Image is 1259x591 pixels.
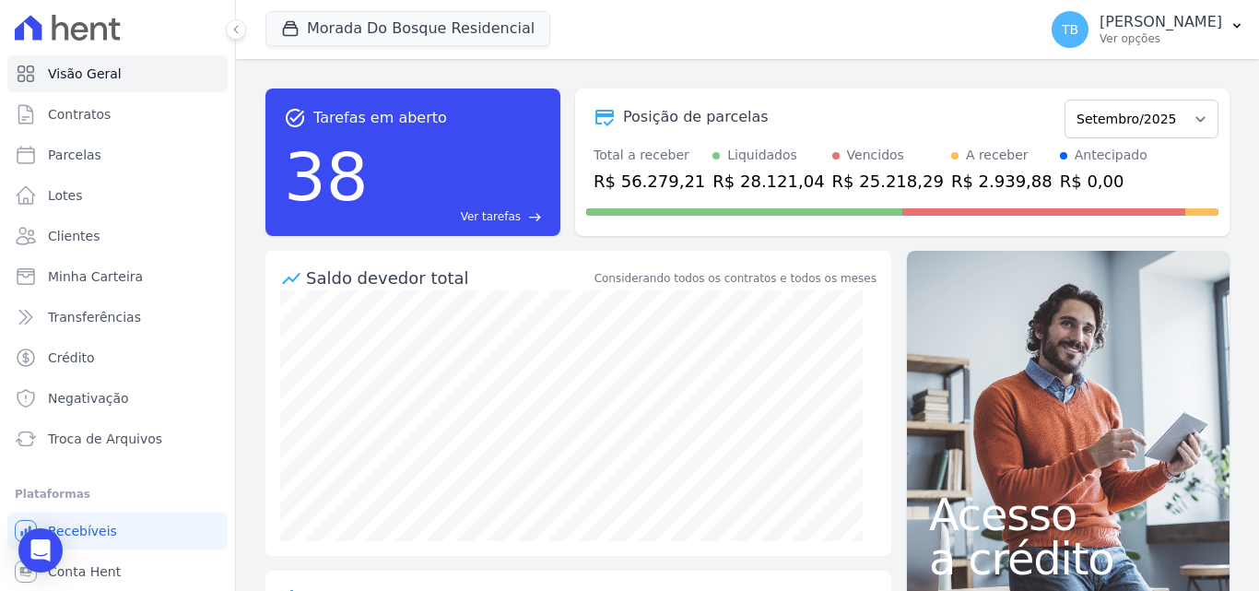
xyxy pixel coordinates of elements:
[48,146,101,164] span: Parcelas
[1075,146,1147,165] div: Antecipado
[712,169,824,194] div: R$ 28.121,04
[623,106,769,128] div: Posição de parcelas
[7,420,228,457] a: Troca de Arquivos
[461,208,521,225] span: Ver tarefas
[7,177,228,214] a: Lotes
[1037,4,1259,55] button: TB [PERSON_NAME] Ver opções
[18,528,63,573] div: Open Intercom Messenger
[284,107,306,129] span: task_alt
[376,208,542,225] a: Ver tarefas east
[7,553,228,590] a: Conta Hent
[594,270,877,287] div: Considerando todos os contratos e todos os meses
[1100,31,1222,46] p: Ver opções
[7,218,228,254] a: Clientes
[48,267,143,286] span: Minha Carteira
[1100,13,1222,31] p: [PERSON_NAME]
[48,105,111,124] span: Contratos
[1062,23,1078,36] span: TB
[1060,169,1147,194] div: R$ 0,00
[284,129,369,225] div: 38
[847,146,904,165] div: Vencidos
[15,483,220,505] div: Plataformas
[48,308,141,326] span: Transferências
[48,65,122,83] span: Visão Geral
[7,136,228,173] a: Parcelas
[48,562,121,581] span: Conta Hent
[528,210,542,224] span: east
[929,537,1207,581] span: a crédito
[313,107,447,129] span: Tarefas em aberto
[48,349,95,367] span: Crédito
[832,169,944,194] div: R$ 25.218,29
[306,266,591,290] div: Saldo devedor total
[951,169,1053,194] div: R$ 2.939,88
[48,389,129,408] span: Negativação
[48,522,117,540] span: Recebíveis
[7,380,228,417] a: Negativação
[48,227,100,245] span: Clientes
[7,299,228,336] a: Transferências
[594,146,705,165] div: Total a receber
[727,146,797,165] div: Liquidados
[48,430,162,448] span: Troca de Arquivos
[7,339,228,376] a: Crédito
[7,513,228,550] a: Recebíveis
[7,258,228,295] a: Minha Carteira
[7,96,228,133] a: Contratos
[48,186,83,205] span: Lotes
[594,169,705,194] div: R$ 56.279,21
[929,492,1207,537] span: Acesso
[265,11,550,46] button: Morada Do Bosque Residencial
[966,146,1029,165] div: A receber
[7,55,228,92] a: Visão Geral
